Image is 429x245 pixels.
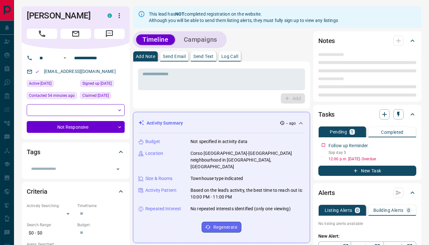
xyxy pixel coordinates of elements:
[145,187,176,194] p: Activity Pattern
[44,69,116,74] a: [EMAIL_ADDRESS][DOMAIN_NAME]
[27,222,74,228] p: Search Range:
[373,208,404,213] p: Building Alerts
[82,80,112,87] span: Signed up [DATE]
[136,54,155,59] p: Add Note
[27,92,77,101] div: Fri Sep 12 2025
[136,34,175,45] button: Timeline
[145,150,163,157] p: Location
[175,11,184,17] strong: NOT
[190,205,291,212] p: No repeated interests identified (only one viewing)
[177,34,224,45] button: Campaigns
[318,166,416,176] button: New Task
[27,203,74,209] p: Actively Searching:
[329,156,416,162] p: 12:00 p.m. [DATE] - Overdue
[190,150,305,170] p: Corso [GEOGRAPHIC_DATA]-[GEOGRAPHIC_DATA] neighbourhood in [GEOGRAPHIC_DATA], [GEOGRAPHIC_DATA]
[190,138,247,145] p: Not specified in activity data
[330,130,347,134] p: Pending
[80,92,125,101] div: Mon Sep 01 2025
[27,29,57,39] span: Call
[27,184,125,199] div: Criteria
[286,120,296,126] p: -- ago
[77,222,125,228] p: Budget:
[147,120,183,126] p: Activity Summary
[27,147,40,157] h2: Tags
[193,54,214,59] p: Send Text
[114,165,122,174] button: Open
[35,69,39,74] svg: Email Valid
[329,150,416,155] p: Sop day 5
[318,221,416,227] p: No listing alerts available
[61,54,69,62] button: Open
[145,205,181,212] p: Repeated Interest
[29,80,52,87] span: Active [DATE]
[318,185,416,200] div: Alerts
[145,175,173,182] p: Size & Rooms
[190,187,305,200] p: Based on the lead's activity, the best time to reach out is: 10:00 PM - 11:00 PM
[325,208,352,213] p: Listing Alerts
[27,121,125,133] div: Not Responsive
[27,11,98,21] h1: [PERSON_NAME]
[351,130,353,134] p: 1
[29,92,75,99] span: Contacted 54 minutes ago
[318,188,335,198] h2: Alerts
[94,29,125,39] span: Message
[27,80,77,89] div: Mon Sep 01 2025
[318,107,416,122] div: Tasks
[77,203,125,209] p: Timeframe:
[318,233,416,240] p: New Alert:
[381,130,404,134] p: Completed
[163,54,186,59] p: Send Email
[149,8,338,26] div: This lead has completed registration on the website. Although you will be able to send them listi...
[202,222,241,233] button: Regenerate
[318,33,416,48] div: Notes
[356,208,359,213] p: 0
[27,144,125,160] div: Tags
[190,175,243,182] p: Townhouse type indicated
[60,29,91,39] span: Email
[145,138,160,145] p: Budget
[107,13,112,18] div: condos.ca
[329,142,368,149] p: Follow up Reminder
[318,109,335,119] h2: Tasks
[138,117,305,129] div: Activity Summary-- ago
[27,228,74,238] p: $0 - $0
[318,36,335,46] h2: Notes
[80,80,125,89] div: Mon Sep 01 2025
[221,54,238,59] p: Log Call
[27,186,47,197] h2: Criteria
[407,208,410,213] p: 0
[82,92,109,99] span: Claimed [DATE]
